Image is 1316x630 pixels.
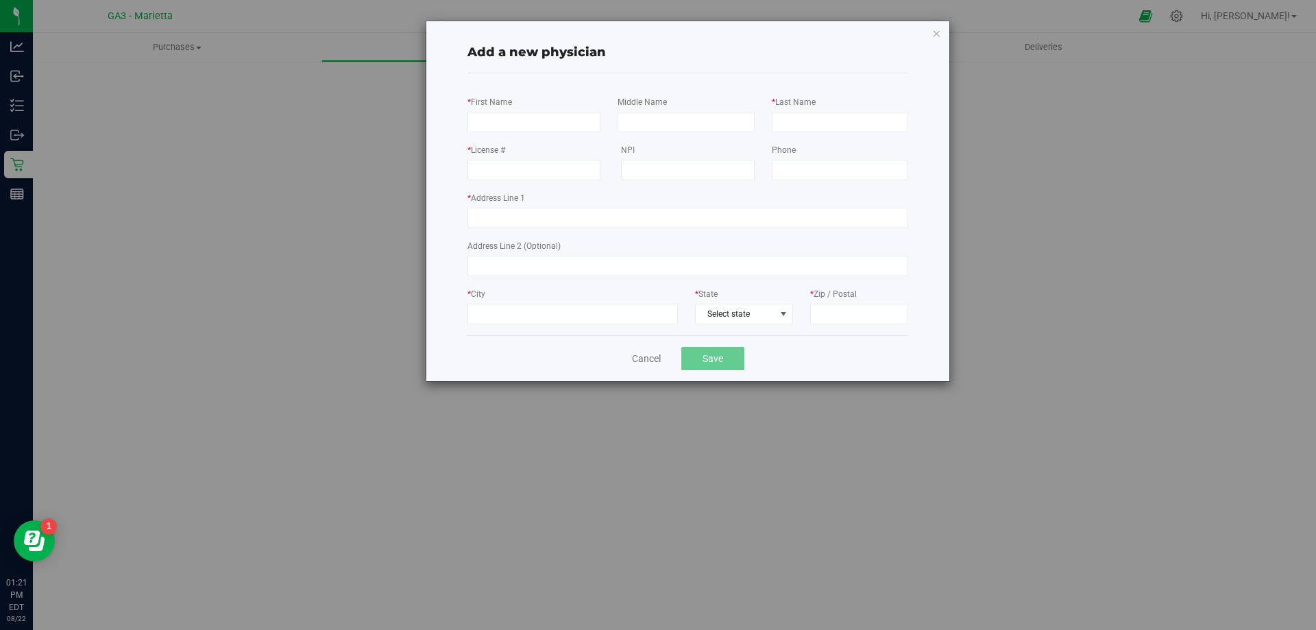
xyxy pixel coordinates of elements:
[467,45,606,60] span: Add a new physician
[467,192,525,204] label: Address Line 1
[772,144,796,156] label: Phone
[772,96,816,108] label: Last Name
[621,144,635,156] label: NPI
[810,288,857,300] label: Zip / Postal
[467,288,485,300] label: City
[695,288,718,300] label: State
[772,160,908,180] input: Format: (999) 999-9999
[696,304,792,324] span: Select state
[40,518,57,535] iframe: Resource center unread badge
[14,520,55,561] iframe: Resource center
[467,96,512,108] label: First Name
[467,144,505,156] label: License #
[681,347,744,370] button: Save
[618,96,667,108] label: Middle Name
[632,352,661,366] a: Cancel
[467,240,561,252] label: Address Line 2 (Optional)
